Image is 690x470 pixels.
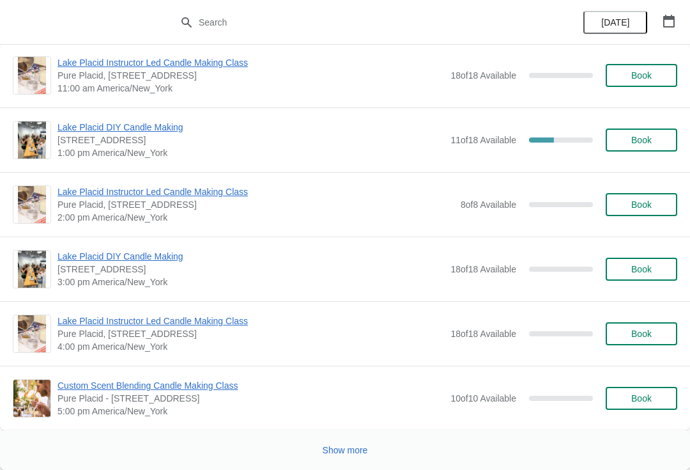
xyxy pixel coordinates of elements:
span: [STREET_ADDRESS] [57,263,444,276]
button: [DATE] [583,11,647,34]
span: Pure Placid - [STREET_ADDRESS] [57,392,444,405]
span: 18 of 18 Available [450,329,516,339]
span: Pure Placid, [STREET_ADDRESS] [57,69,444,82]
img: Custom Scent Blending Candle Making Class | Pure Placid - 2470 Main Street Lake Placid | 5:00 pm ... [13,380,50,417]
button: Show more [318,439,373,462]
span: 5:00 pm America/New_York [57,405,444,418]
span: Lake Placid Instructor Led Candle Making Class [57,56,444,69]
span: Pure Placid, [STREET_ADDRESS] [57,327,444,340]
img: Lake Placid DIY Candle Making | 2470 Main Street, Lake Placid, NY, USA | 3:00 pm America/New_York [18,251,45,288]
span: Book [631,264,652,274]
span: Book [631,200,652,210]
img: Lake Placid DIY Candle Making | 2470 Main Street, Lake Placid, NY, USA | 1:00 pm America/New_York [18,121,45,159]
span: Book [631,70,652,81]
button: Book [606,64,677,87]
button: Book [606,193,677,216]
span: 3:00 pm America/New_York [57,276,444,288]
span: 18 of 18 Available [450,70,516,81]
span: Lake Placid DIY Candle Making [57,121,444,134]
span: Pure Placid, [STREET_ADDRESS] [57,198,454,211]
button: Book [606,322,677,345]
span: 2:00 pm America/New_York [57,211,454,224]
span: 4:00 pm America/New_York [57,340,444,353]
span: [STREET_ADDRESS] [57,134,444,146]
button: Book [606,129,677,152]
img: Lake Placid Instructor Led Candle Making Class | Pure Placid, 2470 Main Street, Lake Placid, NY, ... [18,57,46,94]
span: [DATE] [601,17,629,27]
input: Search [198,11,517,34]
span: Lake Placid Instructor Led Candle Making Class [57,315,444,327]
button: Book [606,258,677,281]
img: Lake Placid Instructor Led Candle Making Class | Pure Placid, 2470 Main Street, Lake Placid, NY, ... [18,186,46,223]
span: 10 of 10 Available [450,393,516,403]
span: 18 of 18 Available [450,264,516,274]
span: Show more [323,445,368,455]
span: 8 of 8 Available [461,200,516,210]
button: Book [606,387,677,410]
span: 11:00 am America/New_York [57,82,444,95]
span: Book [631,329,652,339]
span: 11 of 18 Available [450,135,516,145]
span: 1:00 pm America/New_York [57,146,444,159]
span: Book [631,135,652,145]
img: Lake Placid Instructor Led Candle Making Class | Pure Placid, 2470 Main Street, Lake Placid, NY, ... [18,315,46,352]
span: Lake Placid DIY Candle Making [57,250,444,263]
span: Lake Placid Instructor Led Candle Making Class [57,185,454,198]
span: Book [631,393,652,403]
span: Custom Scent Blending Candle Making Class [57,379,444,392]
